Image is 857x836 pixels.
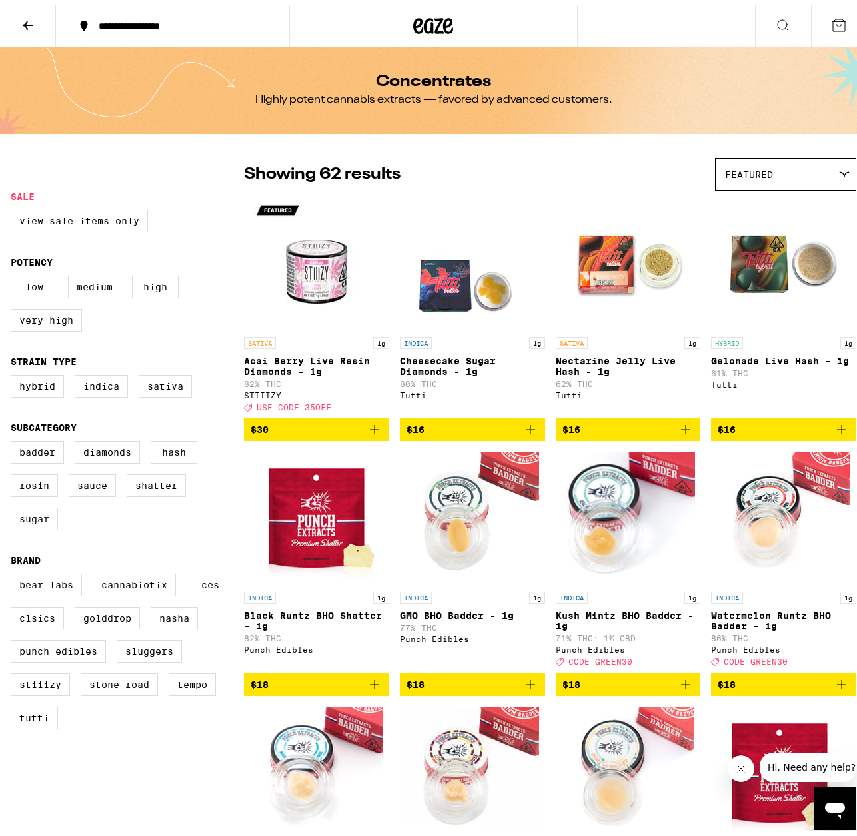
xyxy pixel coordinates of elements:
[75,370,128,393] label: Indica
[406,447,539,580] img: Punch Edibles - GMO BHO Badder - 1g
[244,375,389,384] p: 82% THC
[718,675,736,685] span: $18
[529,332,545,344] p: 1g
[725,165,773,175] span: Featured
[251,420,269,430] span: $30
[718,420,736,430] span: $16
[711,332,743,344] p: HYBRID
[684,587,700,599] p: 1g
[556,629,701,638] p: 71% THC: 1% CBD
[711,414,856,436] button: Add to bag
[556,193,701,414] a: Open page for Nectarine Jelly Live Hash - 1g from Tutti
[711,669,856,691] button: Add to bag
[75,602,140,625] label: GoldDrop
[684,332,700,344] p: 1g
[400,375,545,384] p: 80% THC
[244,669,389,691] button: Add to bag
[400,587,432,599] p: INDICA
[373,332,389,344] p: 1g
[244,193,389,414] a: Open page for Acai Berry Live Resin Diamonds - 1g from STIIIZY
[11,669,70,691] label: STIIIZY
[151,436,197,459] label: Hash
[255,88,612,103] div: Highly potent cannabis extracts — favored by advanced customers.
[711,447,856,668] a: Open page for Watermelon Runtz BHO Badder - 1g from Punch Edibles
[257,398,331,407] span: USE CODE 35OFF
[562,420,580,430] span: $16
[711,641,856,649] div: Punch Edibles
[717,193,850,326] img: Tutti - Gelonade Live Hash - 1g
[400,386,545,395] div: Tutti
[81,669,158,691] label: Stone Road
[11,304,82,327] label: Very High
[244,414,389,436] button: Add to bag
[529,587,545,599] p: 1g
[400,619,545,627] p: 77% THC
[11,436,64,459] label: Badder
[406,193,539,326] img: Tutti - Cheesecake Sugar Diamonds - 1g
[407,675,425,685] span: $18
[11,418,77,428] legend: Subcategory
[561,193,694,326] img: Tutti - Nectarine Jelly Live Hash - 1g
[11,252,53,263] legend: Potency
[244,629,389,638] p: 82% THC
[75,436,140,459] label: Diamonds
[711,364,856,373] p: 61% THC
[376,69,491,85] h1: Concentrates
[250,193,383,326] img: STIIIZY - Acai Berry Live Resin Diamonds - 1g
[11,271,57,294] label: Low
[11,370,64,393] label: Hybrid
[151,602,198,625] label: NASHA
[556,641,701,649] div: Punch Edibles
[406,702,539,835] img: Punch Edibles - Lemon Zkittles BHO Badder - 1g
[760,748,856,777] iframe: Message from company
[717,447,850,580] img: Punch Edibles - Watermelon Runtz BHO Badder - 1g
[556,386,701,395] div: Tutti
[400,630,545,639] div: Punch Edibles
[556,332,588,344] p: SATIVA
[244,587,276,599] p: INDICA
[11,702,58,725] label: Tutti
[251,675,269,685] span: $18
[169,669,216,691] label: Tempo
[250,702,383,835] img: Punch Edibles - Blue Jack BHO Badder - 1g
[244,332,276,344] p: SATIVA
[244,386,389,395] div: STIIIZY
[556,414,701,436] button: Add to bag
[711,351,856,362] p: Gelonade Live Hash - 1g
[711,606,856,627] p: Watermelon Runtz BHO Badder - 1g
[711,376,856,384] div: Tutti
[840,332,856,344] p: 1g
[724,653,788,662] span: CODE GREEN30
[11,187,35,197] legend: Sale
[244,351,389,372] p: Acai Berry Live Resin Diamonds - 1g
[840,587,856,599] p: 1g
[728,751,754,777] iframe: Close message
[69,470,116,492] label: Sauce
[400,447,545,668] a: Open page for GMO BHO Badder - 1g from Punch Edibles
[11,470,58,492] label: Rosin
[400,193,545,414] a: Open page for Cheesecake Sugar Diamonds - 1g from Tutti
[244,159,401,181] p: Showing 62 results
[400,332,432,344] p: INDICA
[11,569,82,592] label: Bear Labs
[556,351,701,372] p: Nectarine Jelly Live Hash - 1g
[407,420,425,430] span: $16
[711,193,856,414] a: Open page for Gelonade Live Hash - 1g from Tutti
[244,447,389,668] a: Open page for Black Runtz BHO Shatter - 1g from Punch Edibles
[11,503,58,526] label: Sugar
[11,205,148,228] label: View Sale Items Only
[556,669,701,691] button: Add to bag
[373,587,389,599] p: 1g
[117,635,182,658] label: Sluggers
[561,702,694,835] img: Punch Edibles - Mimosa BHO Badder - 1g
[139,370,192,393] label: Sativa
[244,641,389,649] div: Punch Edibles
[93,569,176,592] label: Cannabiotix
[127,470,186,492] label: Shatter
[814,783,856,825] iframe: Button to launch messaging window
[250,447,383,580] img: Punch Edibles - Black Runtz BHO Shatter - 1g
[556,447,701,668] a: Open page for Kush Mintz BHO Badder - 1g from Punch Edibles
[717,702,850,835] img: Punch Edibles - Secret Stash BHO Shatter - 1g
[11,550,41,561] legend: Brand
